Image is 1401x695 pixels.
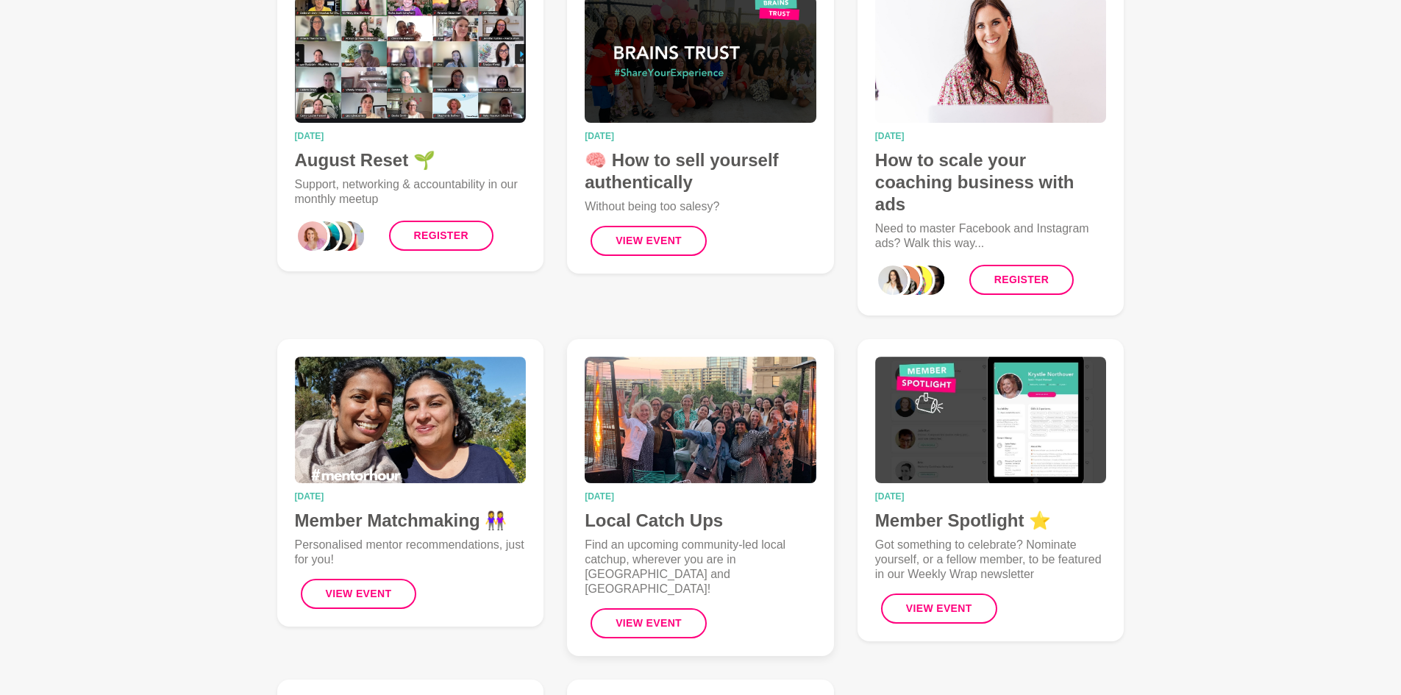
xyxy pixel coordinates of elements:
div: 3_Aanchal Khetarpal [912,263,947,298]
a: Member Matchmaking 👭[DATE]Member Matchmaking 👭Personalised mentor recommendations, just for you!V... [277,339,544,627]
img: Local Catch Ups [585,357,816,483]
button: View Event [591,226,707,256]
h4: How to scale your coaching business with ads [875,149,1107,215]
h4: Member Matchmaking 👭 [295,510,527,532]
p: Need to master Facebook and Instagram ads? Walk this way... [875,221,1107,251]
p: Find an upcoming community-led local catchup, wherever you are in [GEOGRAPHIC_DATA] and [GEOGRAPH... [585,538,816,596]
p: Personalised mentor recommendations, just for you! [295,538,527,567]
div: 1_Yulia [888,263,923,298]
p: Support, networking & accountability in our monthly meetup [295,177,527,207]
time: [DATE] [295,492,527,501]
a: Register [389,221,493,251]
time: [DATE] [585,132,816,140]
button: View Event [301,579,417,609]
button: View Event [881,594,997,624]
h4: August Reset 🌱 [295,149,527,171]
img: Member Spotlight ⭐ [875,357,1107,483]
a: Member Spotlight ⭐[DATE]Member Spotlight ⭐Got something to celebrate? Nominate yourself, or a fel... [858,339,1124,641]
a: Local Catch Ups[DATE]Local Catch UpsFind an upcoming community-led local catchup, wherever you ar... [567,339,834,656]
time: [DATE] [875,132,1107,140]
div: 3_Dr Missy Wolfman [332,218,367,254]
h4: Member Spotlight ⭐ [875,510,1107,532]
time: [DATE] [585,492,816,501]
h4: Local Catch Ups [585,510,816,532]
time: [DATE] [875,492,1107,501]
div: 0_Janelle Kee-Sue [875,263,910,298]
div: 2_Roslyn Thompson [899,263,935,298]
p: Without being too salesy? [585,199,816,214]
div: 0_Vari McGaan [295,218,330,254]
button: View Event [591,608,707,638]
a: Register [969,265,1074,295]
img: Member Matchmaking 👭 [295,357,527,483]
div: 2_Laila Punj [319,218,354,254]
h4: 🧠 How to sell yourself authentically [585,149,816,193]
div: 1_Emily Fogg [307,218,342,254]
p: Got something to celebrate? Nominate yourself, or a fellow member, to be featured in our Weekly W... [875,538,1107,582]
time: [DATE] [295,132,527,140]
